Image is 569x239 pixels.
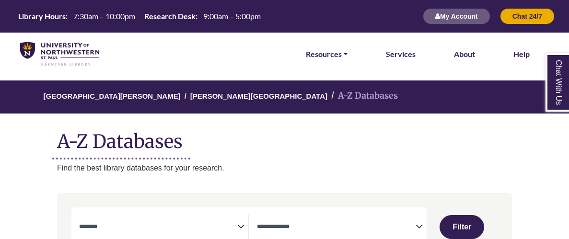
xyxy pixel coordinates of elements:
li: A-Z Databases [327,89,398,103]
a: Resources [306,48,348,60]
p: Find the best library databases for your research. [57,162,512,174]
a: About [454,48,475,60]
a: My Account [423,12,490,20]
a: [GEOGRAPHIC_DATA][PERSON_NAME] [44,91,181,100]
nav: breadcrumb [57,80,512,114]
a: Help [513,48,530,60]
textarea: Search [257,224,415,231]
th: Library Hours: [14,11,68,21]
a: [PERSON_NAME][GEOGRAPHIC_DATA] [190,91,327,100]
textarea: Search [79,224,237,231]
button: My Account [423,8,490,24]
a: Services [386,48,416,60]
button: Submit for Search Results [440,215,484,239]
img: library_home [20,42,99,67]
table: Hours Today [14,11,265,20]
a: Hours Today [14,11,265,22]
h1: A-Z Databases [57,123,512,152]
span: 9:00am – 5:00pm [203,11,261,21]
th: Research Desk: [140,11,198,21]
span: 7:30am – 10:00pm [73,11,135,21]
a: Chat 24/7 [500,12,555,20]
button: Chat 24/7 [500,8,555,24]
